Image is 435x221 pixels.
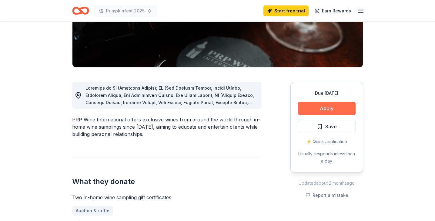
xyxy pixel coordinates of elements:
[72,206,113,216] a: Auction & raffle
[298,138,356,145] div: ⚡️ Quick application
[106,7,145,15] span: Pumpkinfest 2025
[290,180,363,187] div: Updated about 2 months ago
[72,116,261,138] div: PRP Wine International offers exclusive wines from around the world through in-home wine sampling...
[72,4,89,18] a: Home
[263,5,309,16] a: Start free trial
[325,123,337,130] span: Save
[72,177,261,186] h2: What they donate
[94,5,157,17] button: Pumpkinfest 2025
[298,120,356,133] button: Save
[298,90,356,97] div: Due [DATE]
[305,192,348,199] button: Report a mistake
[72,194,261,201] div: Two in-home wine sampling gift certificates
[311,5,355,16] a: Earn Rewards
[298,150,356,165] div: Usually responds in less than a day
[298,102,356,115] button: Apply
